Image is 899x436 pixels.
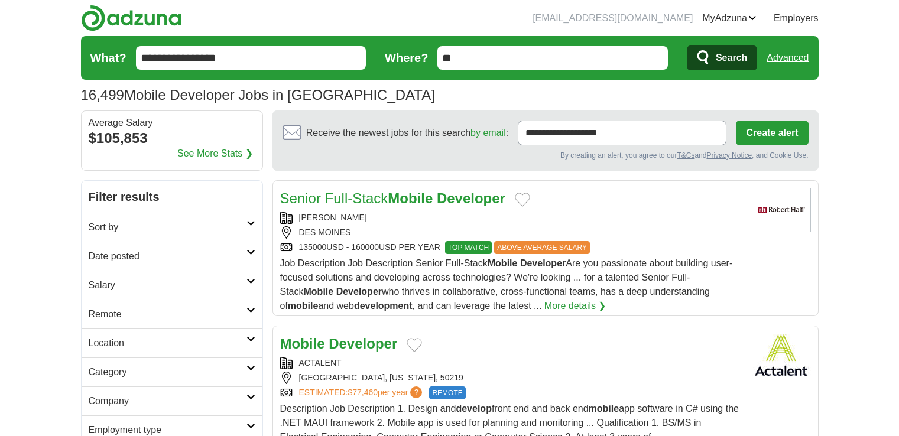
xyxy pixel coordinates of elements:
[515,193,530,207] button: Add to favorite jobs
[288,301,319,311] strong: mobile
[280,258,733,311] span: Job Description Job Description Senior Full-Stack Are you passionate about building user-focused ...
[280,372,742,384] div: [GEOGRAPHIC_DATA], [US_STATE], 50219
[280,336,325,352] strong: Mobile
[706,151,752,160] a: Privacy Notice
[89,365,246,379] h2: Category
[81,5,181,31] img: Adzuna logo
[388,190,433,206] strong: Mobile
[177,147,253,161] a: See More Stats ❯
[89,249,246,263] h2: Date posted
[82,386,262,415] a: Company
[445,241,492,254] span: TOP MATCH
[306,126,508,140] span: Receive the newest jobs for this search :
[299,358,342,367] a: ACTALENT
[89,128,255,149] div: $105,853
[280,226,742,239] div: DES MOINES
[304,287,334,297] strong: Mobile
[82,271,262,300] a: Salary
[82,300,262,328] a: Remote
[716,46,747,70] span: Search
[544,299,606,313] a: More details ❯
[299,213,367,222] a: [PERSON_NAME]
[767,46,809,70] a: Advanced
[410,386,422,398] span: ?
[89,118,255,128] div: Average Salary
[589,404,619,414] strong: mobile
[752,333,811,378] img: Actalent logo
[82,213,262,242] a: Sort by
[299,386,425,399] a: ESTIMATED:$77,460per year?
[494,241,590,254] span: ABOVE AVERAGE SALARY
[89,336,246,350] h2: Location
[533,11,693,25] li: [EMAIL_ADDRESS][DOMAIN_NAME]
[470,128,506,138] a: by email
[456,404,491,414] strong: develop
[687,45,757,70] button: Search
[752,188,811,232] img: Robert Half logo
[407,338,422,352] button: Add to favorite jobs
[348,388,378,397] span: $77,460
[437,190,505,206] strong: Developer
[354,301,413,311] strong: development
[488,258,518,268] strong: Mobile
[89,394,246,408] h2: Company
[81,87,435,103] h1: Mobile Developer Jobs in [GEOGRAPHIC_DATA]
[280,241,742,254] div: 135000USD - 160000USD PER YEAR
[82,328,262,357] a: Location
[774,11,819,25] a: Employers
[89,307,246,321] h2: Remote
[702,11,757,25] a: MyAdzuna
[82,357,262,386] a: Category
[329,336,397,352] strong: Developer
[82,242,262,271] a: Date posted
[90,49,126,67] label: What?
[677,151,694,160] a: T&Cs
[736,121,808,145] button: Create alert
[82,181,262,213] h2: Filter results
[81,84,124,106] span: 16,499
[385,49,428,67] label: Where?
[280,190,505,206] a: Senior Full-StackMobile Developer
[336,287,382,297] strong: Developer
[520,258,566,268] strong: Developer
[429,386,465,399] span: REMOTE
[280,336,398,352] a: Mobile Developer
[89,220,246,235] h2: Sort by
[89,278,246,292] h2: Salary
[283,150,809,161] div: By creating an alert, you agree to our and , and Cookie Use.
